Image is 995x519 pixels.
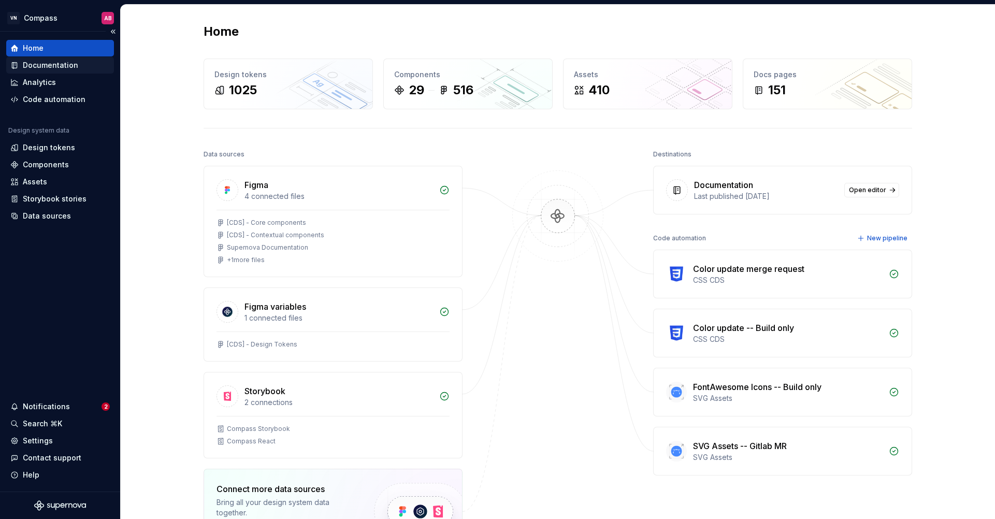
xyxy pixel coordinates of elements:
div: 516 [453,82,473,98]
div: [CDS] - Core components [227,219,306,227]
a: Data sources [6,208,114,224]
div: SVG Assets [693,393,883,403]
a: Analytics [6,74,114,91]
div: 1025 [229,82,257,98]
div: VN [7,12,20,24]
div: Notifications [23,401,70,412]
button: Search ⌘K [6,415,114,432]
div: Design system data [8,126,69,135]
div: [CDS] - Design Tokens [227,340,297,349]
div: Contact support [23,453,81,463]
a: Figma4 connected files[CDS] - Core components[CDS] - Contextual componentsSupernova Documentation... [204,166,463,277]
div: Storybook stories [23,194,86,204]
button: Contact support [6,450,114,466]
a: Storybook2 connectionsCompass StorybookCompass React [204,372,463,458]
div: FontAwesome Icons -- Build only [693,381,821,393]
span: 2 [102,402,110,411]
a: Components [6,156,114,173]
div: Last published [DATE] [694,191,838,201]
div: Color update merge request [693,263,804,275]
div: Documentation [23,60,78,70]
div: Compass [24,13,57,23]
div: 2 connections [244,397,433,408]
div: Home [23,43,44,53]
span: Open editor [849,186,886,194]
div: Components [394,69,542,80]
div: Compass React [227,437,276,445]
div: Help [23,470,39,480]
a: Assets [6,174,114,190]
a: Figma variables1 connected files[CDS] - Design Tokens [204,287,463,362]
span: New pipeline [867,234,907,242]
div: Compass Storybook [227,425,290,433]
div: [CDS] - Contextual components [227,231,324,239]
div: Color update -- Build only [693,322,794,334]
button: New pipeline [854,231,912,246]
div: Supernova Documentation [227,243,308,252]
div: 4 connected files [244,191,433,201]
a: Components29516 [383,59,553,109]
div: Settings [23,436,53,446]
a: Design tokens [6,139,114,156]
div: Destinations [653,147,691,162]
div: Storybook [244,385,285,397]
a: Home [6,40,114,56]
div: SVG Assets -- Gitlab MR [693,440,787,452]
div: 1 connected files [244,313,433,323]
div: Design tokens [23,142,75,153]
div: 410 [588,82,610,98]
div: CSS CDS [693,275,883,285]
a: Code automation [6,91,114,108]
div: Documentation [694,179,753,191]
div: AB [104,14,112,22]
button: Help [6,467,114,483]
div: Analytics [23,77,56,88]
div: Components [23,160,69,170]
a: Design tokens1025 [204,59,373,109]
div: + 1 more files [227,256,265,264]
div: Assets [574,69,722,80]
svg: Supernova Logo [34,500,86,511]
div: Figma [244,179,268,191]
div: Assets [23,177,47,187]
div: Bring all your design system data together. [217,497,356,518]
div: Code automation [653,231,706,246]
button: VNCompassAB [2,7,118,29]
div: 151 [768,82,786,98]
div: Design tokens [214,69,362,80]
a: Documentation [6,57,114,74]
div: 29 [409,82,424,98]
a: Storybook stories [6,191,114,207]
div: Connect more data sources [217,483,356,495]
a: Docs pages151 [743,59,912,109]
div: CSS CDS [693,334,883,344]
div: Docs pages [754,69,901,80]
button: Notifications2 [6,398,114,415]
div: SVG Assets [693,452,883,463]
div: Code automation [23,94,85,105]
div: Data sources [204,147,244,162]
a: Assets410 [563,59,732,109]
div: Data sources [23,211,71,221]
div: Figma variables [244,300,306,313]
button: Collapse sidebar [106,24,120,39]
div: Search ⌘K [23,419,62,429]
a: Open editor [844,183,899,197]
h2: Home [204,23,239,40]
a: Settings [6,432,114,449]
